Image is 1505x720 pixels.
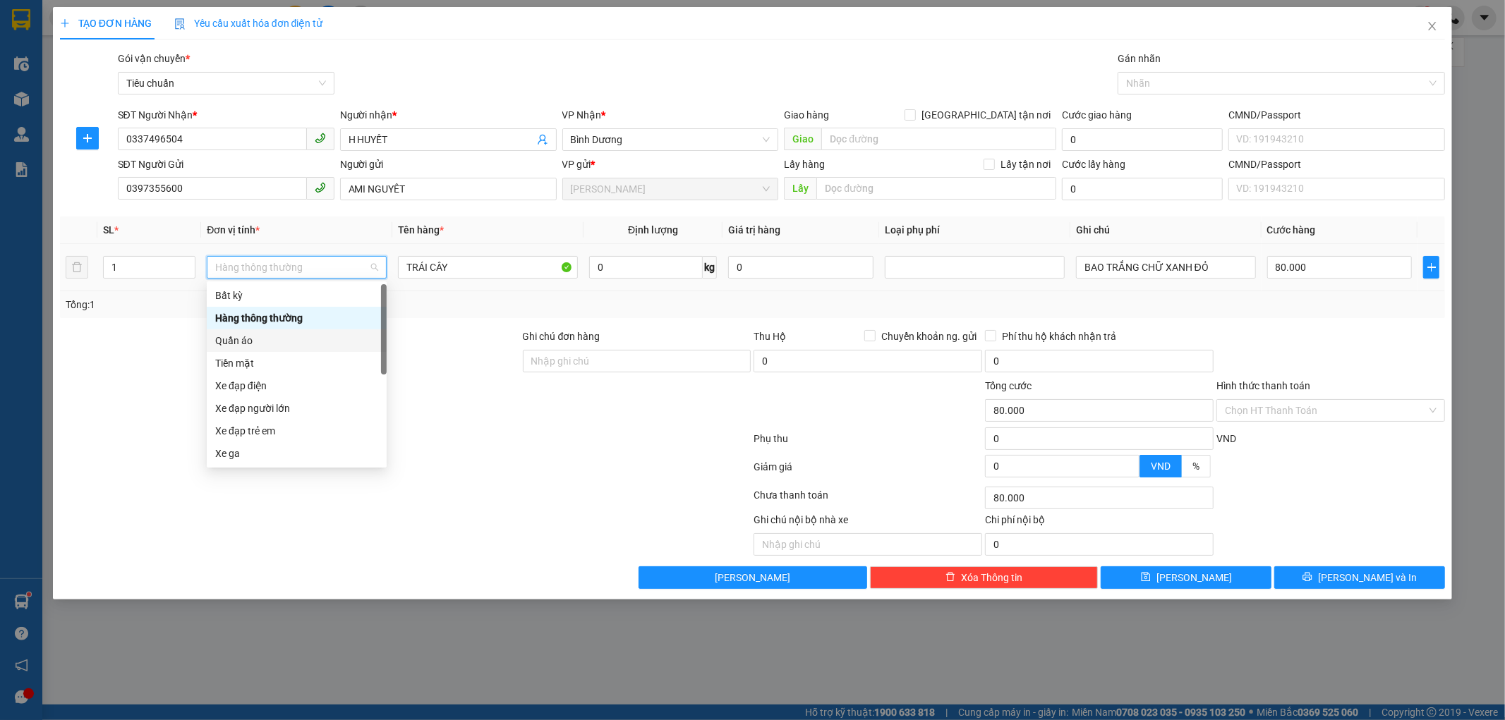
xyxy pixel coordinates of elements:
[571,178,770,200] span: Cư Kuin
[1274,566,1445,589] button: printer[PERSON_NAME] và In
[1141,572,1151,583] span: save
[1216,380,1310,391] label: Hình thức thanh toán
[207,329,387,352] div: Quần áo
[118,157,334,172] div: SĐT Người Gửi
[571,129,770,150] span: Bình Dương
[1228,157,1445,172] div: CMND/Passport
[215,423,378,439] div: Xe đạp trẻ em
[66,297,581,312] div: Tổng: 1
[1318,570,1417,585] span: [PERSON_NAME] và In
[207,224,260,236] span: Đơn vị tính
[207,420,387,442] div: Xe đạp trẻ em
[961,570,1022,585] span: Xóa Thông tin
[1424,262,1439,273] span: plus
[753,459,984,484] div: Giảm giá
[996,329,1122,344] span: Phí thu hộ khách nhận trả
[523,350,751,372] input: Ghi chú đơn hàng
[1076,256,1256,279] input: Ghi Chú
[628,224,678,236] span: Định lượng
[703,256,717,279] span: kg
[784,109,829,121] span: Giao hàng
[215,378,378,393] div: Xe đạp điện
[916,107,1056,123] span: [GEOGRAPHIC_DATA] tận nơi
[985,512,1214,533] div: Chi phí nội bộ
[753,431,984,456] div: Phụ thu
[715,570,790,585] span: [PERSON_NAME]
[985,380,1032,391] span: Tổng cước
[945,572,955,583] span: delete
[870,566,1099,589] button: deleteXóa Thông tin
[76,127,99,150] button: plus
[215,288,378,303] div: Bất kỳ
[215,401,378,416] div: Xe đạp người lớn
[126,73,326,94] span: Tiêu chuẩn
[1062,109,1132,121] label: Cước giao hàng
[207,307,387,329] div: Hàng thông thường
[1062,128,1223,151] input: Cước giao hàng
[207,374,387,397] div: Xe đạp điện
[340,157,557,172] div: Người gửi
[1151,460,1171,472] span: VND
[753,487,984,512] div: Chưa thanh toán
[1413,7,1452,47] button: Close
[1228,107,1445,123] div: CMND/Passport
[1427,20,1438,32] span: close
[60,18,152,29] span: TẠO ĐƠN HÀNG
[174,18,323,29] span: Yêu cầu xuất hóa đơn điện tử
[784,177,816,200] span: Lấy
[118,107,334,123] div: SĐT Người Nhận
[340,107,557,123] div: Người nhận
[215,333,378,348] div: Quần áo
[118,53,190,64] span: Gói vận chuyển
[728,256,874,279] input: 0
[207,284,387,307] div: Bất kỳ
[1070,216,1262,244] th: Ghi chú
[1156,570,1232,585] span: [PERSON_NAME]
[784,128,821,150] span: Giao
[215,446,378,461] div: Xe ga
[1062,159,1125,170] label: Cước lấy hàng
[77,133,98,144] span: plus
[754,512,982,533] div: Ghi chú nội bộ nhà xe
[1101,566,1271,589] button: save[PERSON_NAME]
[66,256,88,279] button: delete
[523,331,600,342] label: Ghi chú đơn hàng
[1423,256,1439,279] button: plus
[215,257,378,278] span: Hàng thông thường
[398,224,444,236] span: Tên hàng
[1118,53,1161,64] label: Gán nhãn
[1216,433,1236,444] span: VND
[639,566,867,589] button: [PERSON_NAME]
[1062,178,1223,200] input: Cước lấy hàng
[754,533,982,556] input: Nhập ghi chú
[315,182,326,193] span: phone
[215,355,378,371] div: Tiền mặt
[537,134,548,145] span: user-add
[207,442,387,465] div: Xe ga
[1302,572,1312,583] span: printer
[398,256,578,279] input: VD: Bàn, Ghế
[315,133,326,144] span: phone
[207,352,387,374] div: Tiền mặt
[562,109,602,121] span: VP Nhận
[1267,224,1316,236] span: Cước hàng
[754,331,786,342] span: Thu Hộ
[728,224,780,236] span: Giá trị hàng
[207,397,387,420] div: Xe đạp người lớn
[103,224,114,236] span: SL
[562,157,779,172] div: VP gửi
[995,157,1056,172] span: Lấy tận nơi
[879,216,1070,244] th: Loại phụ phí
[784,159,825,170] span: Lấy hàng
[821,128,1056,150] input: Dọc đường
[215,310,378,326] div: Hàng thông thường
[876,329,982,344] span: Chuyển khoản ng. gửi
[60,18,70,28] span: plus
[174,18,186,30] img: icon
[1192,460,1199,472] span: %
[816,177,1056,200] input: Dọc đường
